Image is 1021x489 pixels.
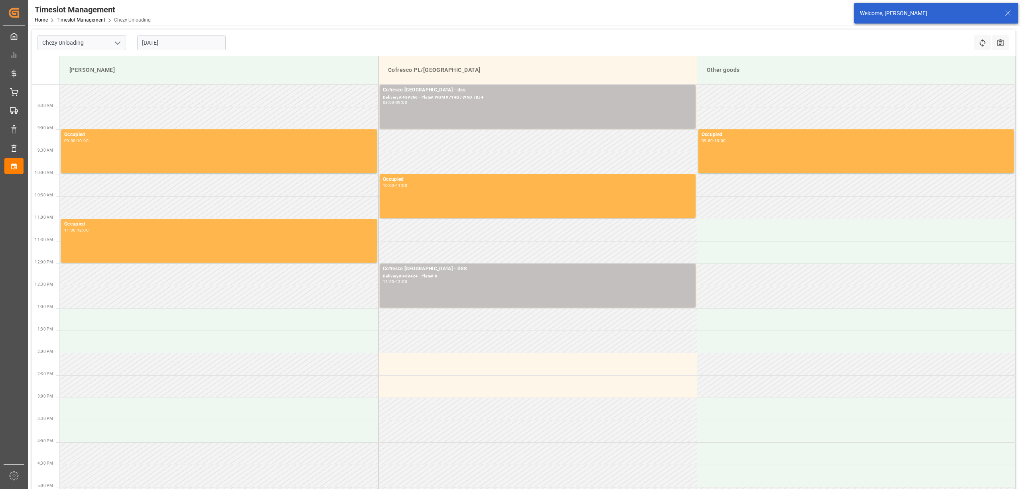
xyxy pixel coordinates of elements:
input: DD-MM-YYYY [137,35,226,50]
div: 10:00 [714,139,726,143]
div: 09:00 [64,139,76,143]
span: 3:30 PM [37,416,53,421]
div: Cofresco [GEOGRAPHIC_DATA] - DSS [383,265,692,273]
span: 10:30 AM [35,193,53,197]
button: open menu [111,37,123,49]
span: 11:30 AM [35,238,53,242]
div: Other goods [704,63,1009,77]
div: Cofresco PL/[GEOGRAPHIC_DATA] [385,63,690,77]
div: 12:00 [383,280,394,283]
span: 11:00 AM [35,215,53,220]
a: Timeslot Management [57,17,105,23]
span: 4:00 PM [37,439,53,443]
div: 09:00 [396,101,407,104]
div: Occupied [383,176,692,184]
div: - [76,139,77,143]
input: Type to search/select [37,35,126,50]
div: 08:00 [383,101,394,104]
span: 10:00 AM [35,170,53,175]
div: [PERSON_NAME] [66,63,372,77]
div: 11:00 [64,228,76,232]
span: 9:00 AM [37,126,53,130]
span: 3:00 PM [37,394,53,398]
a: Home [35,17,48,23]
span: 1:30 PM [37,327,53,331]
span: 4:30 PM [37,461,53,465]
div: - [394,184,396,187]
div: Delivery#:489366 - Plate#:WGM 9714G / WND 78J4 [383,94,692,101]
div: - [394,280,396,283]
div: 09:00 [702,139,713,143]
div: 13:00 [396,280,407,283]
span: 12:30 PM [35,282,53,287]
div: Delivery#:489424 - Plate#:X [383,273,692,280]
span: 1:00 PM [37,305,53,309]
div: 10:00 [77,139,89,143]
div: 10:00 [383,184,394,187]
div: - [76,228,77,232]
div: Timeslot Management [35,4,151,16]
div: - [394,101,396,104]
div: 11:00 [396,184,407,187]
div: Occupied [64,131,374,139]
span: 12:00 PM [35,260,53,264]
span: 8:30 AM [37,103,53,108]
span: 9:30 AM [37,148,53,152]
span: 2:30 PM [37,372,53,376]
div: Occupied [64,220,374,228]
div: 12:00 [77,228,89,232]
span: 5:00 PM [37,483,53,488]
div: Occupied [702,131,1011,139]
div: Cofresco [GEOGRAPHIC_DATA] - dss [383,86,692,94]
span: 2:00 PM [37,349,53,354]
div: Welcome, [PERSON_NAME] [860,9,997,18]
div: - [713,139,714,143]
